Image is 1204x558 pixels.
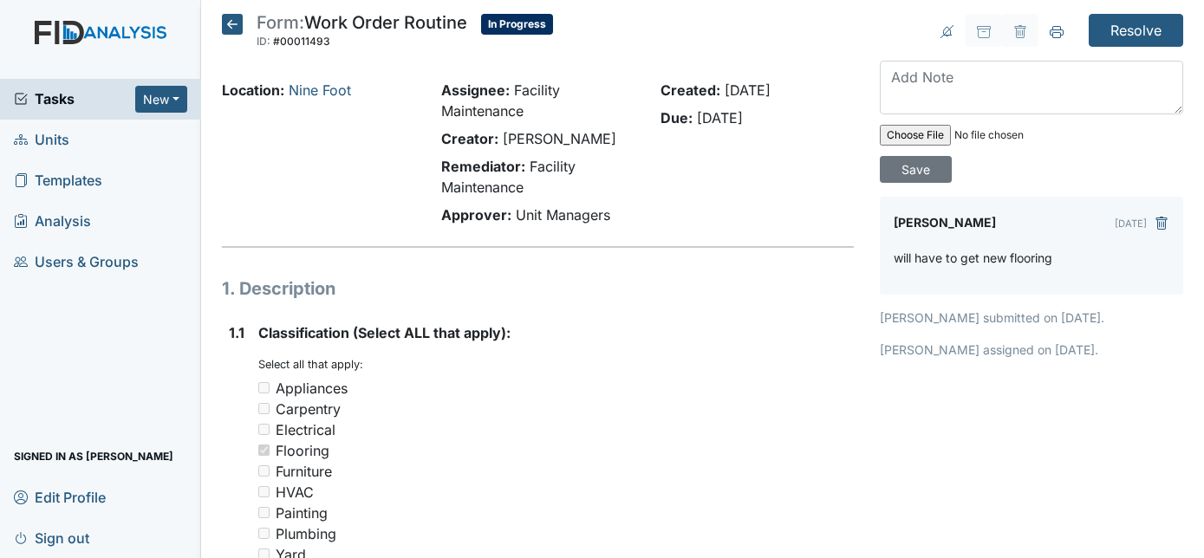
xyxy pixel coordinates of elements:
span: [DATE] [725,81,771,99]
small: [DATE] [1115,217,1147,230]
input: Painting [258,507,270,518]
strong: Creator: [441,130,498,147]
div: Carpentry [276,399,341,419]
div: HVAC [276,482,314,503]
span: Unit Managers [516,206,610,224]
input: Flooring [258,444,270,456]
span: [DATE] [697,109,743,127]
span: Templates [14,167,102,194]
p: will have to get new flooring [894,249,1052,267]
label: 1.1 [229,322,244,343]
p: [PERSON_NAME] assigned on [DATE]. [880,341,1183,359]
span: Classification (Select ALL that apply): [258,324,511,341]
span: ID: [257,35,270,48]
a: Tasks [14,88,135,109]
strong: Remediator: [441,158,525,175]
strong: Due: [661,109,693,127]
strong: Created: [661,81,720,99]
label: [PERSON_NAME] [894,211,996,235]
small: Select all that apply: [258,358,363,371]
div: Electrical [276,419,335,440]
span: Units [14,127,69,153]
input: Appliances [258,382,270,393]
span: Analysis [14,208,91,235]
strong: Assignee: [441,81,510,99]
div: Flooring [276,440,329,461]
strong: Approver: [441,206,511,224]
input: HVAC [258,486,270,497]
span: [PERSON_NAME] [503,130,616,147]
p: [PERSON_NAME] submitted on [DATE]. [880,308,1183,327]
span: Signed in as [PERSON_NAME] [14,443,173,470]
span: Form: [257,12,304,33]
div: Plumbing [276,523,336,544]
button: New [135,86,187,113]
input: Resolve [1089,14,1183,47]
strong: Location: [222,81,284,99]
input: Carpentry [258,403,270,414]
h1: 1. Description [222,276,855,302]
span: Sign out [14,524,89,551]
a: Nine Foot [289,81,351,99]
input: Plumbing [258,528,270,539]
div: Painting [276,503,328,523]
div: Work Order Routine [257,14,467,52]
span: Edit Profile [14,483,106,510]
span: In Progress [481,14,553,35]
div: Appliances [276,378,348,399]
input: Furniture [258,465,270,477]
input: Save [880,156,952,183]
span: #00011493 [273,35,330,48]
input: Electrical [258,424,270,435]
span: Users & Groups [14,249,139,276]
div: Furniture [276,461,332,482]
